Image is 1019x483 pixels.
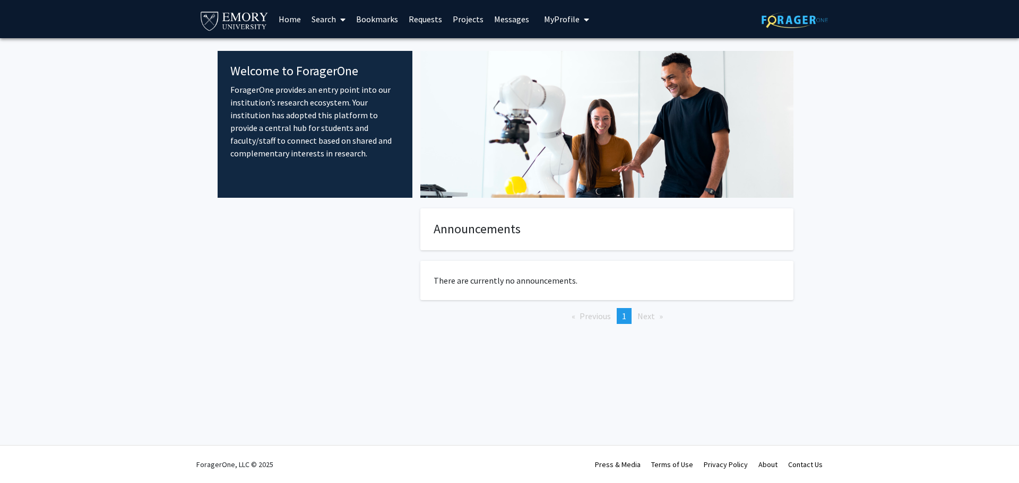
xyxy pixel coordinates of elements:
[196,446,273,483] div: ForagerOne, LLC © 2025
[762,12,828,28] img: ForagerOne Logo
[651,460,693,469] a: Terms of Use
[489,1,534,38] a: Messages
[8,435,45,475] iframe: Chat
[420,51,793,198] img: Cover Image
[420,308,793,324] ul: Pagination
[230,64,400,79] h4: Welcome to ForagerOne
[704,460,748,469] a: Privacy Policy
[637,311,655,321] span: Next
[434,222,780,237] h4: Announcements
[447,1,489,38] a: Projects
[595,460,641,469] a: Press & Media
[199,8,270,32] img: Emory University Logo
[758,460,778,469] a: About
[230,83,400,160] p: ForagerOne provides an entry point into our institution’s research ecosystem. Your institution ha...
[622,311,626,321] span: 1
[544,14,580,24] span: My Profile
[788,460,823,469] a: Contact Us
[306,1,351,38] a: Search
[403,1,447,38] a: Requests
[351,1,403,38] a: Bookmarks
[434,274,780,287] p: There are currently no announcements.
[273,1,306,38] a: Home
[580,311,611,321] span: Previous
